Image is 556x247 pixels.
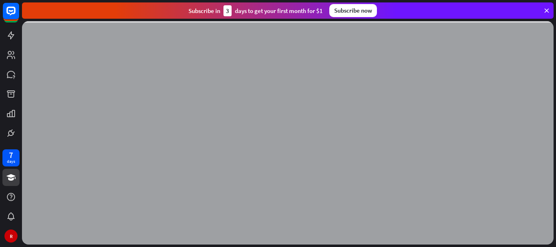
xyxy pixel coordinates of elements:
div: Subscribe now [329,4,377,17]
a: 7 days [2,149,20,166]
div: 7 [9,151,13,159]
div: R [4,230,18,243]
div: days [7,159,15,164]
div: Subscribe in days to get your first month for $1 [188,5,323,16]
div: 3 [223,5,232,16]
